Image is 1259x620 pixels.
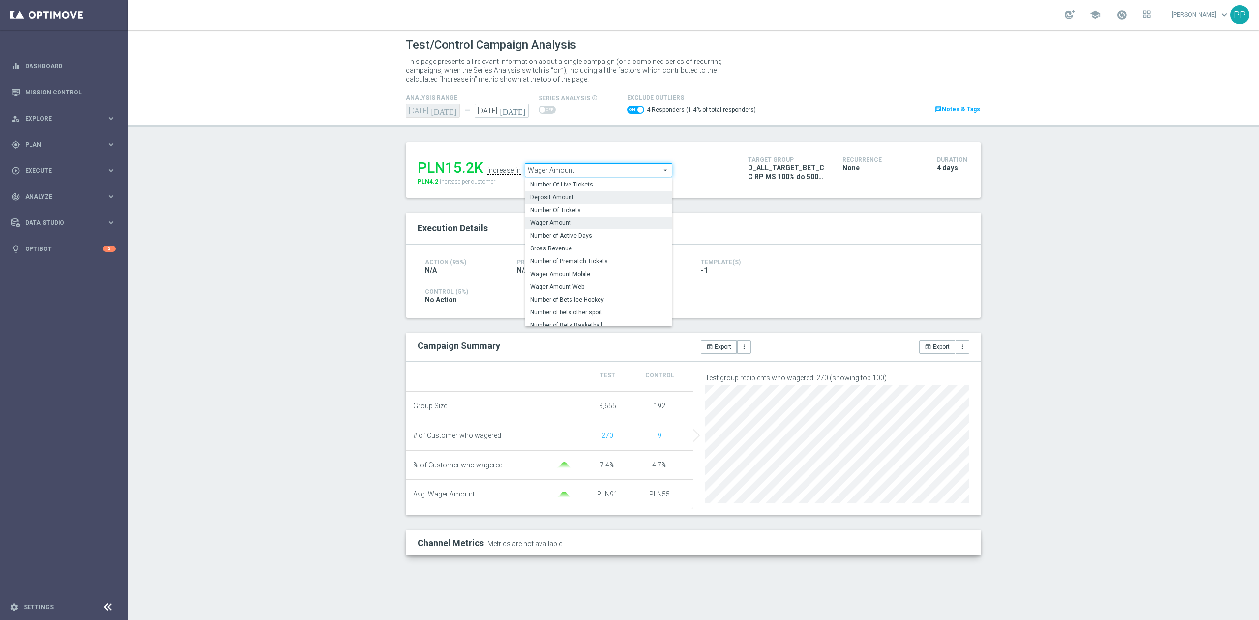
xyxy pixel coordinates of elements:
[418,538,484,548] h2: Channel Metrics
[530,206,667,214] span: Number Of Tickets
[25,236,103,262] a: Optibot
[654,402,665,410] span: 192
[106,218,116,227] i: keyboard_arrow_right
[418,223,488,233] span: Execution Details
[106,114,116,123] i: keyboard_arrow_right
[11,62,116,70] button: equalizer Dashboard
[11,140,106,149] div: Plan
[530,296,667,304] span: Number of Bets Ice Hockey
[413,402,447,410] span: Group Size
[530,232,667,240] span: Number of Active Days
[1219,9,1229,20] span: keyboard_arrow_down
[600,372,615,379] span: Test
[413,461,503,469] span: % of Customer who wagered
[11,219,116,227] button: Data Studio keyboard_arrow_right
[418,536,975,549] div: Channel Metrics Metrics are not available
[11,193,116,201] button: track_changes Analyze keyboard_arrow_right
[530,283,667,291] span: Wager Amount Web
[530,270,667,278] span: Wager Amount Mobile
[935,106,942,113] i: chat
[10,603,19,612] i: settings
[106,192,116,201] i: keyboard_arrow_right
[11,62,20,71] i: equalizer
[705,373,969,382] p: Test group recipients who wagered: 270 (showing top 100)
[530,181,667,188] span: Number Of Live Tickets
[600,461,615,469] span: 7.4%
[925,343,931,350] i: open_in_browser
[11,89,116,96] button: Mission Control
[748,156,828,163] h4: Target Group
[597,490,618,498] span: PLN91
[592,95,598,101] i: info_outline
[530,245,667,252] span: Gross Revenue
[959,343,966,350] i: more_vert
[485,538,562,548] span: Metrics are not available
[11,141,116,149] button: gps_fixed Plan keyboard_arrow_right
[413,490,475,498] span: Avg. Wager Amount
[956,340,969,354] button: more_vert
[737,340,751,354] button: more_vert
[25,53,116,79] a: Dashboard
[11,79,116,105] div: Mission Control
[440,178,495,185] span: increase per customer
[425,259,502,266] h4: Action (95%)
[658,432,661,439] span: Show unique customers
[103,246,116,252] div: 2
[652,461,667,469] span: 4.7%
[106,166,116,175] i: keyboard_arrow_right
[425,266,437,275] span: N/A
[25,194,106,200] span: Analyze
[431,104,460,115] i: [DATE]
[25,142,106,148] span: Plan
[106,140,116,149] i: keyboard_arrow_right
[475,104,529,118] input: Select Date
[601,432,613,439] span: Show unique customers
[425,295,457,304] span: No Action
[842,156,922,163] h4: Recurrence
[937,156,969,163] h4: Duration
[517,266,529,275] span: N/A
[517,259,594,266] h4: Promotion
[701,259,962,266] h4: Template(s)
[11,114,106,123] div: Explore
[1090,9,1101,20] span: school
[500,104,529,115] i: [DATE]
[599,402,616,410] span: 3,655
[11,115,116,123] button: person_search Explore keyboard_arrow_right
[11,166,106,175] div: Execute
[11,245,20,253] i: lightbulb
[701,266,708,275] span: -1
[649,490,670,498] span: PLN55
[24,604,54,610] a: Settings
[701,340,737,354] button: open_in_browser Export
[460,106,475,115] div: —
[530,257,667,265] span: Number of Prematch Tickets
[418,159,483,177] div: PLN15.2K
[1171,7,1230,22] a: [PERSON_NAME]keyboard_arrow_down
[11,236,116,262] div: Optibot
[11,166,20,175] i: play_circle_outline
[425,288,962,295] h4: Control (5%)
[25,79,116,105] a: Mission Control
[934,104,981,115] a: chatNotes & Tags
[842,163,860,172] span: None
[11,114,20,123] i: person_search
[627,94,756,101] h4: Exclude Outliers
[11,167,116,175] button: play_circle_outline Execute keyboard_arrow_right
[11,218,106,227] div: Data Studio
[748,163,828,181] span: D_ALL_TARGET_BET_CC RP MS 100% do 500 PLN_010925
[530,309,667,316] span: Number of bets other sport
[25,168,106,174] span: Execute
[937,163,958,172] span: 4 days
[413,432,501,440] span: # of Customer who wagered
[25,116,106,122] span: Explore
[539,95,590,102] span: series analysis
[647,106,756,114] label: 4 Responders (1.4% of total responders)
[418,341,500,351] h2: Campaign Summary
[645,372,674,379] span: Control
